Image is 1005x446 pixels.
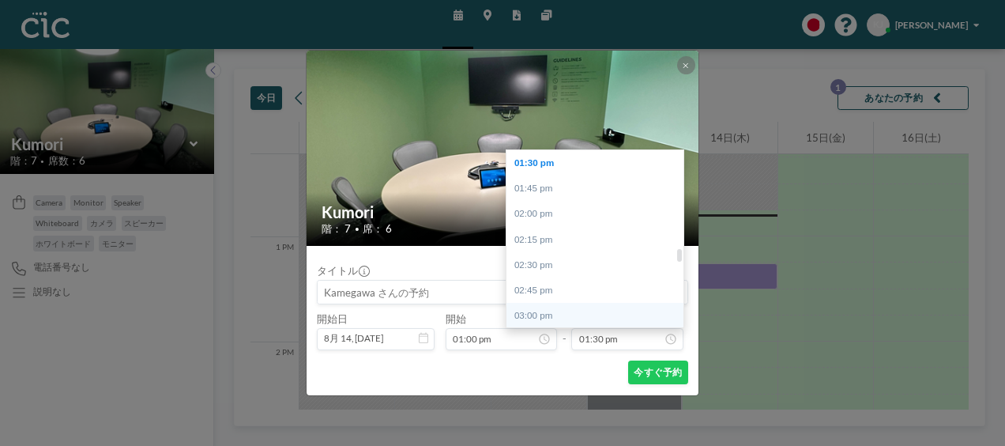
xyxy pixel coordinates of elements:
button: 今すぐ予約 [628,361,688,384]
div: 01:45 pm [506,176,691,201]
label: 開始 [446,312,466,326]
div: 01:30 pm [506,150,691,176]
div: 02:30 pm [506,252,691,278]
span: • [355,224,359,233]
span: - [563,316,566,346]
div: 02:15 pm [506,227,691,252]
span: 階： 7 [322,222,351,236]
div: 03:00 pm [506,303,691,328]
div: 02:45 pm [506,278,691,303]
span: 席： 6 [363,222,392,236]
label: タイトル [317,264,368,278]
h2: Kumori [322,202,684,222]
label: 開始日 [317,312,348,326]
input: Kamegawa さんの予約 [318,281,687,303]
div: 02:00 pm [506,201,691,226]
